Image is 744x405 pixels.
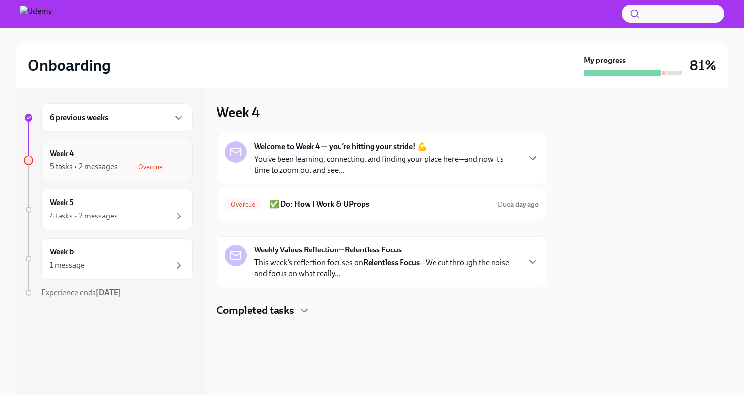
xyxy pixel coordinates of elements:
[41,288,121,297] span: Experience ends
[363,258,420,267] strong: Relentless Focus
[50,260,85,271] div: 1 message
[24,238,193,280] a: Week 61 message
[50,161,118,172] div: 5 tasks • 2 messages
[50,148,74,159] h6: Week 4
[50,247,74,257] h6: Week 6
[254,141,427,152] strong: Welcome to Week 4 — you’re hitting your stride! 💪
[254,154,519,176] p: You’ve been learning, connecting, and finding your place here—and now it’s time to zoom out and s...
[269,199,490,210] h6: ✅ Do: How I Work & UProps
[96,288,121,297] strong: [DATE]
[41,103,193,132] div: 6 previous weeks
[24,140,193,181] a: Week 45 tasks • 2 messagesOverdue
[498,200,539,209] span: August 9th, 2025 10:00
[510,200,539,209] strong: a day ago
[217,103,260,121] h3: Week 4
[584,55,626,66] strong: My progress
[132,163,169,171] span: Overdue
[254,245,402,255] strong: Weekly Values Reflection—Relentless Focus
[28,56,111,75] h2: Onboarding
[50,112,108,123] h6: 6 previous weeks
[690,57,716,74] h3: 81%
[20,6,52,22] img: Udemy
[217,303,547,318] div: Completed tasks
[498,200,539,209] span: Due
[50,211,118,221] div: 4 tasks • 2 messages
[217,303,294,318] h4: Completed tasks
[24,189,193,230] a: Week 54 tasks • 2 messages
[254,257,519,279] p: This week’s reflection focuses on —We cut through the noise and focus on what really...
[50,197,74,208] h6: Week 5
[225,196,539,212] a: Overdue✅ Do: How I Work & UPropsDuea day ago
[225,201,261,208] span: Overdue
